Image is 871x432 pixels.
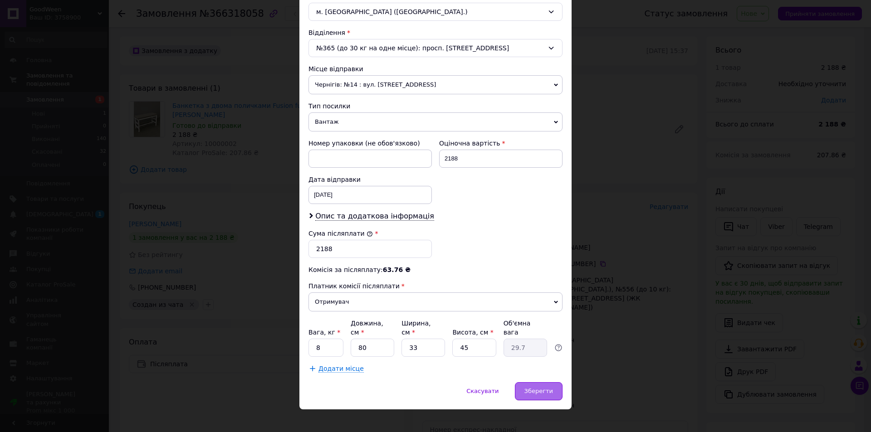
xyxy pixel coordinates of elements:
div: №365 (до 30 кг на одне місце): просп. [STREET_ADDRESS] [308,39,563,57]
div: м. [GEOGRAPHIC_DATA] ([GEOGRAPHIC_DATA].) [308,3,563,21]
span: 63.76 ₴ [383,266,411,273]
label: Висота, см [452,329,493,336]
div: Оціночна вартість [439,139,563,148]
div: Відділення [308,28,563,37]
label: Ширина, см [401,320,431,336]
div: Номер упаковки (не обов'язково) [308,139,432,148]
span: Платник комісії післяплати [308,282,400,290]
span: Тип посилки [308,102,350,110]
label: Довжина, см [351,320,383,336]
span: Вантаж [308,112,563,131]
span: Зберегти [524,388,553,394]
div: Дата відправки [308,175,432,184]
label: Сума післяплати [308,230,373,237]
span: Чернігів: №14 : вул. [STREET_ADDRESS] [308,75,563,94]
span: Місце відправки [308,65,363,73]
div: Об'ємна вага [504,319,547,337]
span: Додати місце [318,365,364,373]
span: Отримувач [308,292,563,311]
span: Скасувати [466,388,499,394]
div: Комісія за післяплату: [308,265,563,274]
span: Опис та додаткова інформація [315,212,434,221]
label: Вага, кг [308,329,340,336]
